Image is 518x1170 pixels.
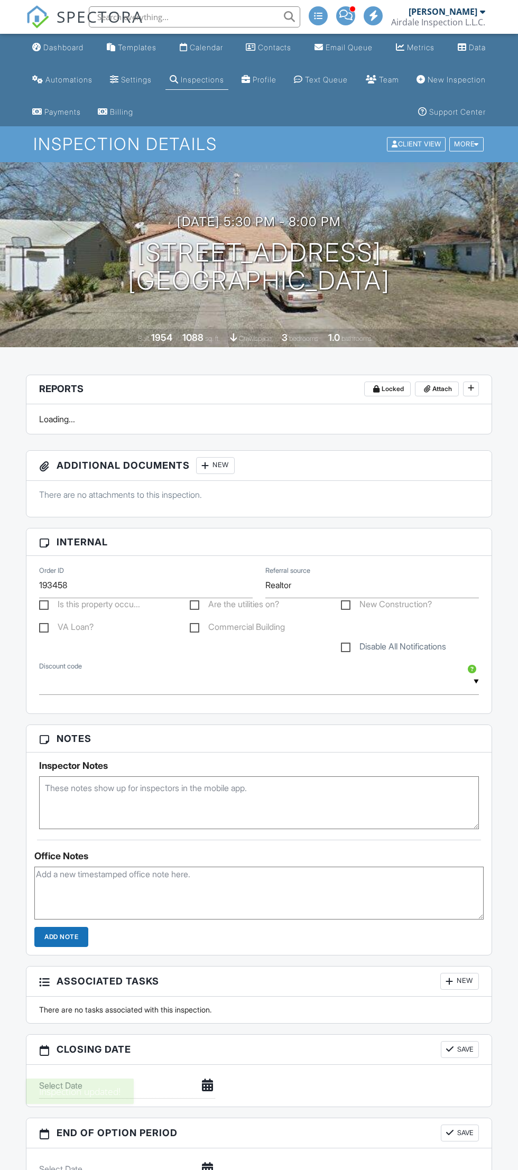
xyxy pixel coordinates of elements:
label: VA Loan? [39,622,94,635]
a: Team [362,70,403,90]
label: Discount code [39,662,82,671]
a: Contacts [242,38,295,58]
div: New [196,457,235,474]
a: Billing [94,103,137,122]
label: Order ID [39,566,64,575]
h1: [STREET_ADDRESS] [GEOGRAPHIC_DATA] [128,239,390,295]
span: Closing date [57,1042,131,1056]
a: Metrics [392,38,439,58]
div: 3 [282,332,288,343]
h1: Inspection Details [33,135,484,153]
a: SPECTORA [26,14,143,36]
div: Dashboard [43,43,84,52]
div: Billing [110,107,133,116]
div: Inspections [181,75,224,84]
label: Referral source [265,566,310,575]
a: Support Center [414,103,490,122]
img: The Best Home Inspection Software - Spectora [26,5,49,29]
a: Text Queue [290,70,352,90]
a: Client View [386,140,448,147]
div: There are no tasks associated with this inspection. [33,1005,485,1015]
a: Automations (Advanced) [28,70,97,90]
a: Payments [28,103,85,122]
label: New Construction? [341,599,432,612]
a: Email Queue [310,38,377,58]
div: Airdale Inspection L.L.C. [391,17,485,27]
span: bedrooms [289,335,318,342]
span: sq. ft. [205,335,220,342]
a: Calendar [175,38,227,58]
span: bathrooms [341,335,372,342]
div: Settings [121,75,152,84]
div: Client View [387,137,446,152]
label: Disable All Notifications [341,642,446,655]
a: Inspections [165,70,228,90]
h3: Additional Documents [26,451,492,481]
h5: Inspector Notes [39,760,479,771]
button: Save [441,1041,479,1058]
span: crawlspace [239,335,272,342]
div: Team [379,75,399,84]
a: Data [454,38,490,58]
a: Templates [103,38,161,58]
label: Is this property occupied? [39,599,140,612]
div: Payments [44,107,81,116]
p: There are no attachments to this inspection. [39,489,479,500]
div: Office Notes [34,851,484,861]
input: Add Note [34,927,88,947]
h3: Notes [26,725,492,753]
input: Search everything... [89,6,300,27]
div: Calendar [190,43,223,52]
div: Inspection updated! [26,1079,134,1104]
div: Profile [253,75,276,84]
div: Metrics [407,43,434,52]
div: 1088 [182,332,203,343]
span: SPECTORA [57,5,143,27]
a: New Inspection [412,70,490,90]
a: Settings [106,70,156,90]
div: Automations [45,75,92,84]
a: Dashboard [28,38,88,58]
span: End of Option Period [57,1126,178,1140]
div: Contacts [258,43,291,52]
div: Data [469,43,486,52]
h3: Internal [26,528,492,556]
div: Templates [118,43,156,52]
div: New [440,973,479,990]
a: Company Profile [237,70,281,90]
label: Are the utilities on? [190,599,279,612]
div: Email Queue [326,43,373,52]
div: Support Center [429,107,486,116]
div: Text Queue [305,75,348,84]
span: Built [138,335,150,342]
button: Save [441,1125,479,1141]
div: New Inspection [428,75,486,84]
label: Commercial Building [190,622,285,635]
div: More [449,137,484,152]
div: 1.0 [328,332,340,343]
h3: [DATE] 5:30 pm - 8:00 pm [177,215,341,229]
div: [PERSON_NAME] [409,6,477,17]
span: Associated Tasks [57,974,159,988]
div: 1954 [151,332,172,343]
